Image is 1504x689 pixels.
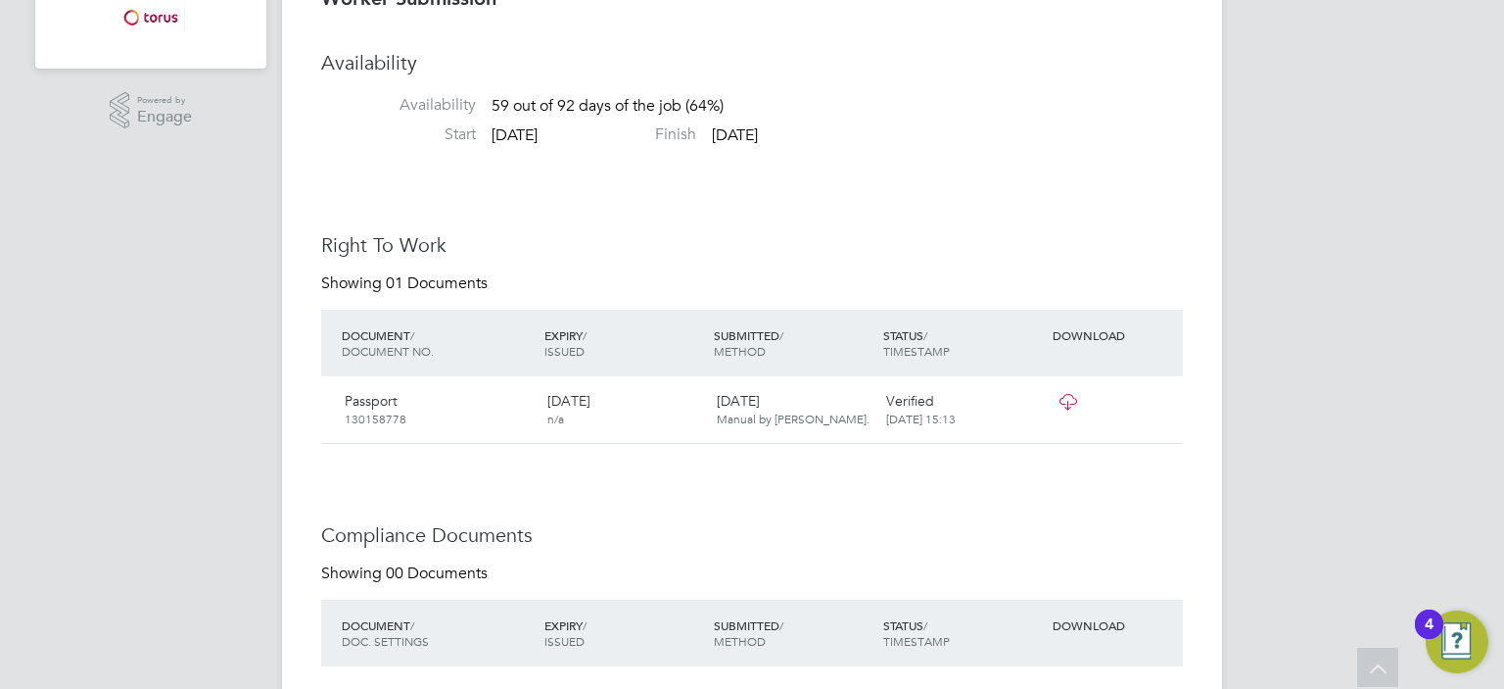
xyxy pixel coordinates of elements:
label: Start [321,124,476,145]
div: SUBMITTED [709,608,878,659]
span: 00 Documents [386,564,488,583]
div: EXPIRY [540,318,709,369]
span: Manual by [PERSON_NAME]. [717,411,869,426]
img: torus-logo-retina.png [117,2,185,33]
div: DOCUMENT [337,318,540,369]
span: TIMESTAMP [883,633,950,649]
div: DOWNLOAD [1048,318,1183,353]
label: Availability [321,95,476,116]
span: / [779,617,783,633]
span: METHOD [714,343,766,359]
span: n/a [547,411,564,426]
button: Open Resource Center, 4 new notifications [1426,611,1488,673]
span: METHOD [714,633,766,649]
span: 59 out of 92 days of the job (64%) [492,97,724,117]
div: Showing [321,564,492,584]
span: 130158778 [345,411,406,426]
span: Powered by [137,92,192,109]
span: [DATE] [712,125,758,145]
span: / [583,617,587,633]
div: SUBMITTED [709,318,878,369]
label: Finish [541,124,696,145]
h3: Availability [321,50,1183,75]
div: Passport [337,384,540,435]
span: / [410,617,414,633]
a: Powered byEngage [110,92,193,129]
div: Showing [321,273,492,294]
span: [DATE] [492,125,538,145]
span: ISSUED [544,343,585,359]
h3: Compliance Documents [321,522,1183,548]
div: STATUS [878,318,1048,369]
span: Engage [137,109,192,125]
span: DOC. SETTINGS [342,633,429,649]
span: / [923,617,927,633]
div: DOWNLOAD [1048,608,1183,643]
div: [DATE] [540,384,709,435]
span: DOCUMENT NO. [342,343,434,359]
a: Go to home page [59,2,243,33]
span: / [410,327,414,343]
span: Verified [886,392,934,410]
span: ISSUED [544,633,585,649]
span: 01 Documents [386,273,488,293]
span: / [779,327,783,343]
div: STATUS [878,608,1048,659]
div: DOCUMENT [337,608,540,659]
div: EXPIRY [540,608,709,659]
span: / [583,327,587,343]
span: / [923,327,927,343]
span: [DATE] 15:13 [886,411,956,426]
div: [DATE] [709,384,878,435]
span: TIMESTAMP [883,343,950,359]
h3: Right To Work [321,232,1183,258]
div: 4 [1425,624,1433,650]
